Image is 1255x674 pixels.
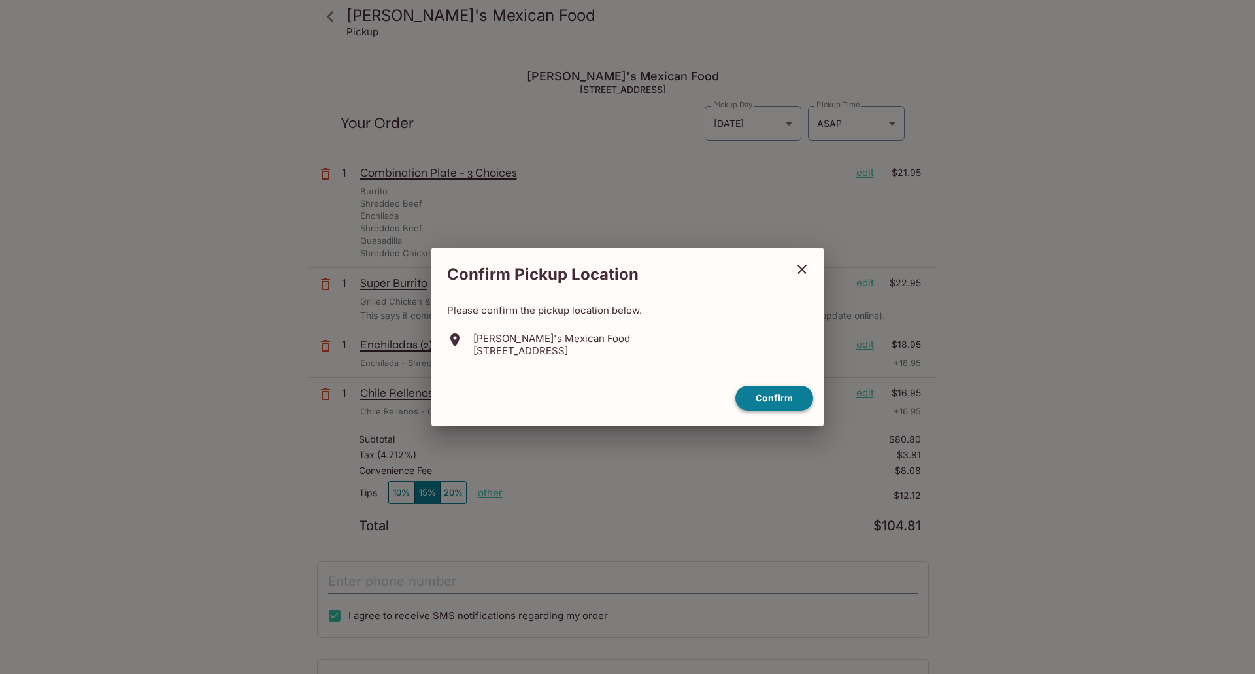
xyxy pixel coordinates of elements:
[786,253,818,286] button: close
[431,258,786,291] h2: Confirm Pickup Location
[447,304,808,316] p: Please confirm the pickup location below.
[473,332,630,345] p: [PERSON_NAME]'s Mexican Food
[473,345,630,357] p: [STREET_ADDRESS]
[735,386,813,411] button: confirm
